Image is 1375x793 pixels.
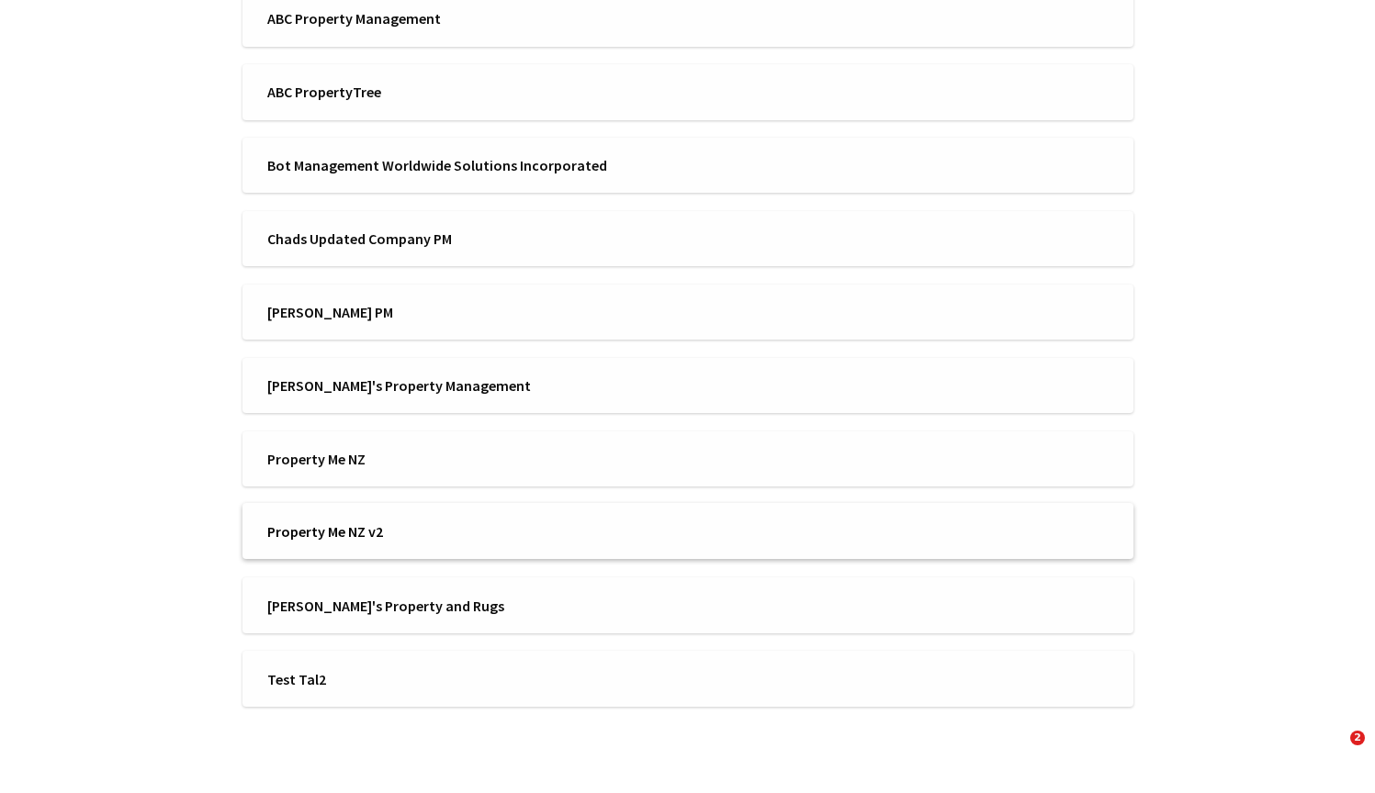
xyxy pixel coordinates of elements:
[267,596,676,616] span: [PERSON_NAME]'s Property and Rugs
[267,8,676,28] span: ABC Property Management
[242,138,1133,194] a: Bot Management Worldwide Solutions Incorporated
[242,64,1133,120] a: ABC PropertyTree
[267,669,676,689] span: Test Tal2
[242,285,1133,341] a: [PERSON_NAME] PM
[242,431,1133,487] a: Property Me NZ
[1313,731,1357,775] iframe: Intercom live chat
[267,521,676,542] span: Property Me NZ v2
[242,651,1133,707] a: Test Tal2
[242,577,1133,633] a: [PERSON_NAME]'s Property and Rugs
[242,504,1133,560] a: Property Me NZ v2
[267,375,676,396] span: [PERSON_NAME]'s Property Management
[267,155,676,175] span: Bot Management Worldwide Solutions Incorporated
[267,449,676,469] span: Property Me NZ
[242,211,1133,267] a: Chads Updated Company PM
[267,229,676,249] span: Chads Updated Company PM
[267,302,676,322] span: [PERSON_NAME] PM
[242,358,1133,414] a: [PERSON_NAME]'s Property Management
[1350,731,1365,745] span: 2
[267,82,676,102] span: ABC PropertyTree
